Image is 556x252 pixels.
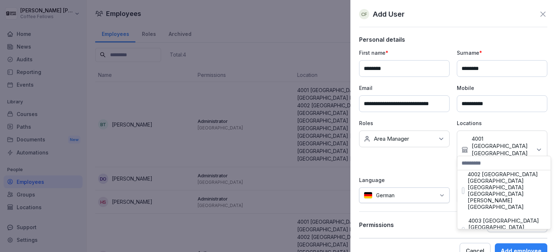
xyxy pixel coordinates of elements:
[468,171,546,210] label: 4002 [GEOGRAPHIC_DATA] [GEOGRAPHIC_DATA] [GEOGRAPHIC_DATA] [GEOGRAPHIC_DATA][PERSON_NAME][GEOGRAP...
[359,176,450,184] p: Language
[457,119,547,127] p: Locations
[359,36,547,43] p: Personal details
[359,49,450,57] p: First name
[359,221,394,228] p: Permissions
[373,9,405,20] p: Add User
[472,135,532,164] p: 4001 [GEOGRAPHIC_DATA] [GEOGRAPHIC_DATA] Bellaire Bissonet
[457,49,547,57] p: Surname
[364,192,372,199] img: de.svg
[359,84,450,92] p: Email
[374,135,409,142] p: Area Manager
[359,119,450,127] p: Roles
[468,218,546,244] label: 4003 [GEOGRAPHIC_DATA] [GEOGRAPHIC_DATA] [PERSON_NAME][GEOGRAPHIC_DATA]
[457,84,547,92] p: Mobile
[359,9,369,19] div: CF
[359,187,450,203] div: German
